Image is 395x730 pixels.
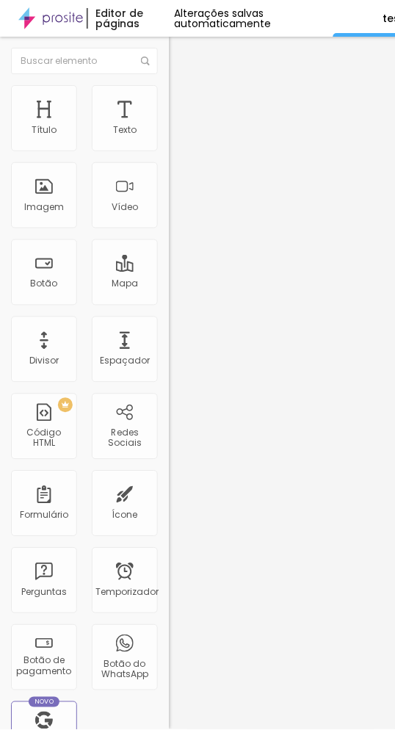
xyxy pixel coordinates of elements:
font: Mapa [112,278,138,290]
font: Novo [35,698,54,707]
font: Botão de pagamento [17,654,72,677]
font: Imagem [24,200,64,213]
font: Botão [31,278,58,290]
font: Divisor [29,355,59,367]
font: Espaçador [100,355,150,367]
input: Buscar elemento [11,48,158,74]
font: Código HTML [27,427,62,449]
font: Vídeo [112,200,138,213]
font: Redes Sociais [108,427,142,449]
font: Temporizador [95,586,159,599]
font: Botão do WhatsApp [101,658,148,681]
font: Perguntas [21,586,67,599]
font: Texto [113,123,137,136]
img: Ícone [141,57,150,65]
font: Título [32,123,57,136]
font: Editor de páginas [95,6,143,31]
font: Ícone [112,509,138,521]
font: Alterações salvas automaticamente [175,6,272,31]
font: Formulário [20,509,68,521]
